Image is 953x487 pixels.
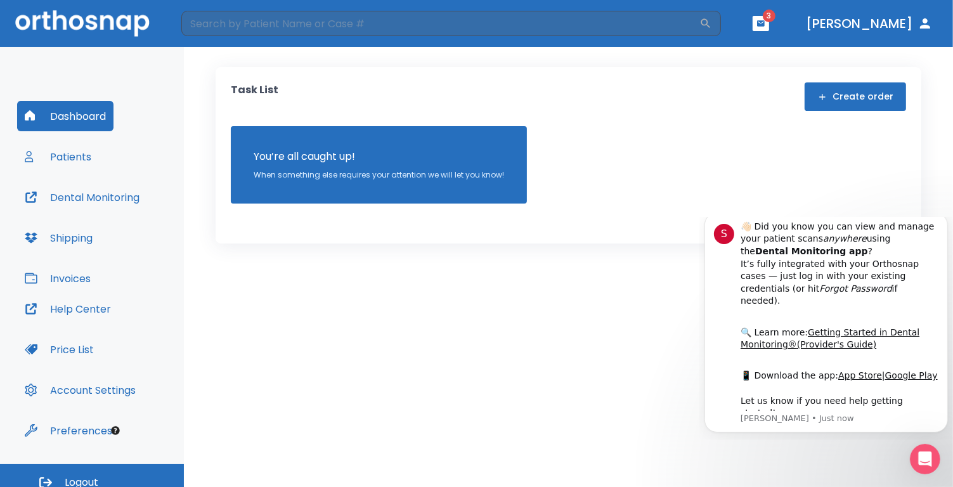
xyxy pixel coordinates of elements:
a: (Provider's Guide) [98,122,177,133]
div: Tooltip anchor [110,425,121,436]
button: Price List [17,334,101,365]
iframe: Intercom live chat [910,444,940,474]
button: Patients [17,141,99,172]
button: Dental Monitoring [17,182,147,212]
button: Invoices [17,263,98,294]
p: Message from Stephany, sent Just now [41,196,239,207]
div: Message content [41,4,239,194]
button: Preferences [17,415,120,446]
div: 📱 Download the app: | ​ Let us know if you need help getting started! [41,153,239,202]
p: When something else requires your attention we will let you know! [254,169,504,181]
b: Dental Monitoring app [56,29,169,39]
button: Help Center [17,294,119,324]
button: [PERSON_NAME] [801,12,938,35]
span: 3 [763,10,775,22]
i: Forgot Password [120,67,192,77]
p: You’re all caught up! [254,149,504,164]
div: Profile image for Stephany [15,7,35,27]
a: Google Play [186,153,238,164]
p: Task List [231,82,278,111]
a: Getting Started in Dental Monitoring [41,110,220,133]
div: 👋🏻 Did you know you can view and manage your patient scans using the ? It’s fully integrated with... [41,4,239,103]
input: Search by Patient Name or Case # [181,11,699,36]
div: 🔍 Learn more: ​ [41,110,239,147]
button: Dashboard [17,101,113,131]
button: Shipping [17,223,100,253]
iframe: Intercom notifications message [699,217,953,440]
a: ® [89,122,98,133]
button: Create order [805,82,906,111]
img: Orthosnap [15,10,150,36]
a: App Store [139,153,183,164]
button: Account Settings [17,375,143,405]
i: anywhere [124,16,167,27]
